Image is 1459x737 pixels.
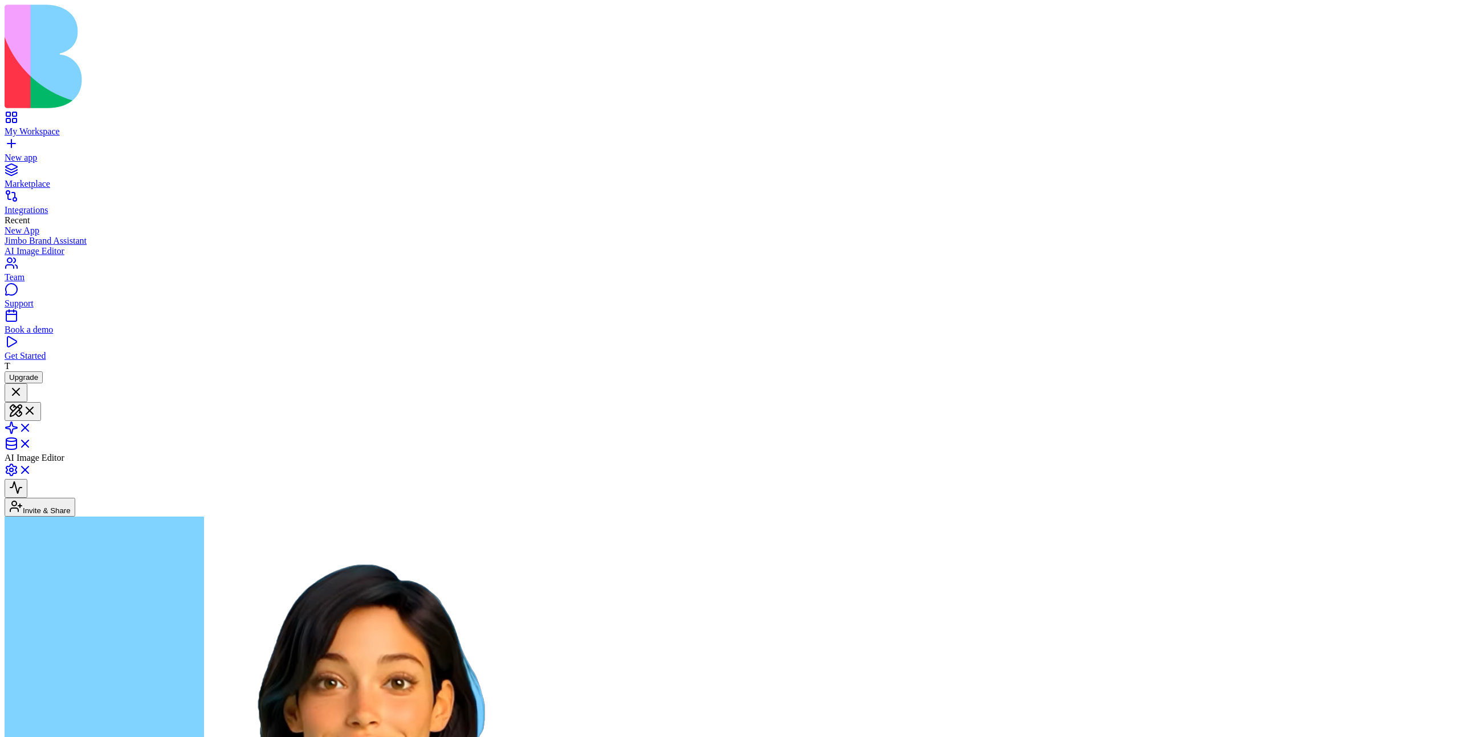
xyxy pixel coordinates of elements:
[5,126,1454,137] div: My Workspace
[5,226,1454,236] a: New App
[5,195,1454,215] a: Integrations
[5,498,75,517] button: Invite & Share
[5,371,43,383] button: Upgrade
[5,179,1454,189] div: Marketplace
[5,5,463,108] img: logo
[5,116,1454,137] a: My Workspace
[5,361,10,371] span: T
[5,453,64,462] span: AI Image Editor
[5,298,1454,309] div: Support
[5,236,1454,246] a: Jimbo Brand Assistant
[5,314,1454,335] a: Book a demo
[5,372,43,382] a: Upgrade
[5,215,30,225] span: Recent
[5,142,1454,163] a: New app
[5,325,1454,335] div: Book a demo
[5,272,1454,282] div: Team
[5,169,1454,189] a: Marketplace
[5,288,1454,309] a: Support
[5,351,1454,361] div: Get Started
[5,246,1454,256] a: AI Image Editor
[5,262,1454,282] a: Team
[5,205,1454,215] div: Integrations
[5,341,1454,361] a: Get Started
[5,153,1454,163] div: New app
